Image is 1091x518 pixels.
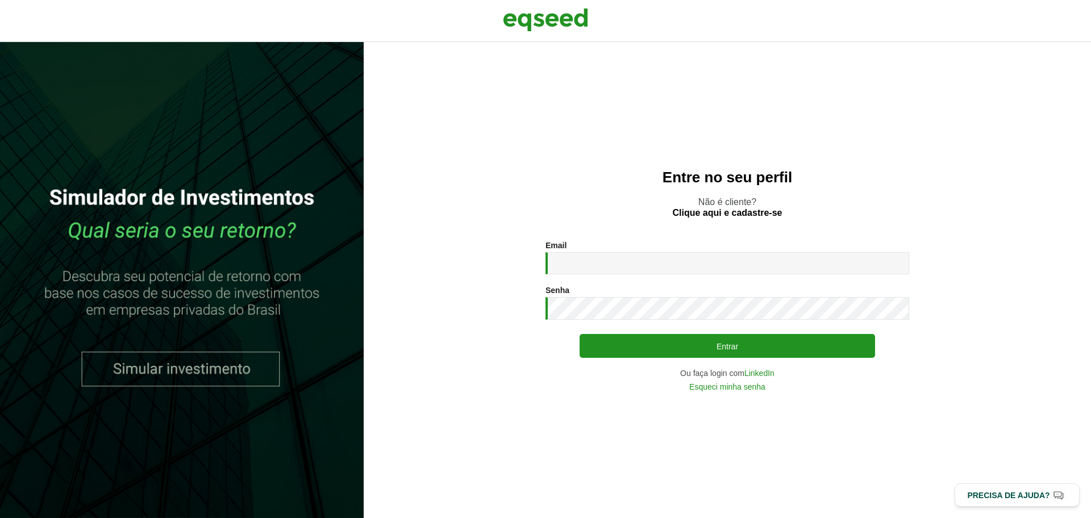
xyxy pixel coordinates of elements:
p: Não é cliente? [386,197,1068,218]
h2: Entre no seu perfil [386,169,1068,186]
label: Email [545,241,567,249]
a: LinkedIn [744,369,774,377]
button: Entrar [580,334,875,358]
a: Esqueci minha senha [689,383,765,391]
label: Senha [545,286,569,294]
div: Ou faça login com [545,369,909,377]
img: EqSeed Logo [503,6,588,34]
a: Clique aqui e cadastre-se [673,208,782,218]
